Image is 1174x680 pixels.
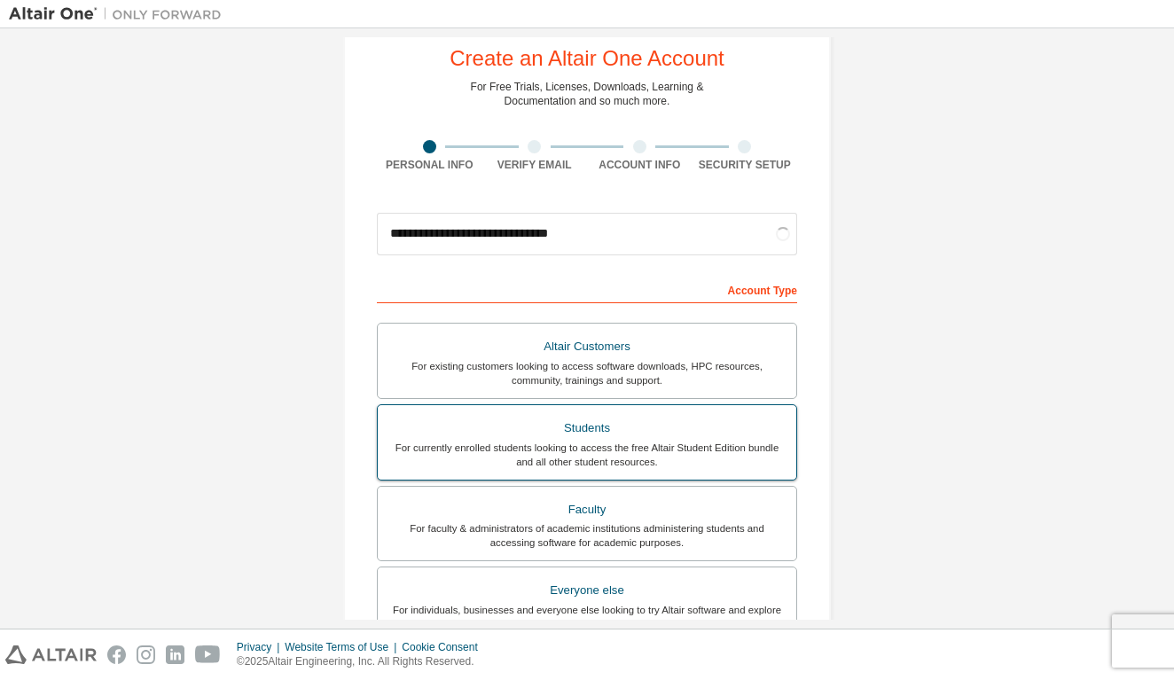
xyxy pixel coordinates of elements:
[377,158,482,172] div: Personal Info
[137,645,155,664] img: instagram.svg
[107,645,126,664] img: facebook.svg
[377,275,797,303] div: Account Type
[388,441,786,469] div: For currently enrolled students looking to access the free Altair Student Edition bundle and all ...
[5,645,97,664] img: altair_logo.svg
[587,158,693,172] div: Account Info
[388,497,786,522] div: Faculty
[482,158,588,172] div: Verify Email
[471,80,704,108] div: For Free Trials, Licenses, Downloads, Learning & Documentation and so much more.
[693,158,798,172] div: Security Setup
[237,654,489,669] p: © 2025 Altair Engineering, Inc. All Rights Reserved.
[388,359,786,387] div: For existing customers looking to access software downloads, HPC resources, community, trainings ...
[388,334,786,359] div: Altair Customers
[9,5,231,23] img: Altair One
[195,645,221,664] img: youtube.svg
[388,578,786,603] div: Everyone else
[388,603,786,631] div: For individuals, businesses and everyone else looking to try Altair software and explore our prod...
[166,645,184,664] img: linkedin.svg
[388,521,786,550] div: For faculty & administrators of academic institutions administering students and accessing softwa...
[402,640,488,654] div: Cookie Consent
[388,416,786,441] div: Students
[450,48,724,69] div: Create an Altair One Account
[237,640,285,654] div: Privacy
[285,640,402,654] div: Website Terms of Use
